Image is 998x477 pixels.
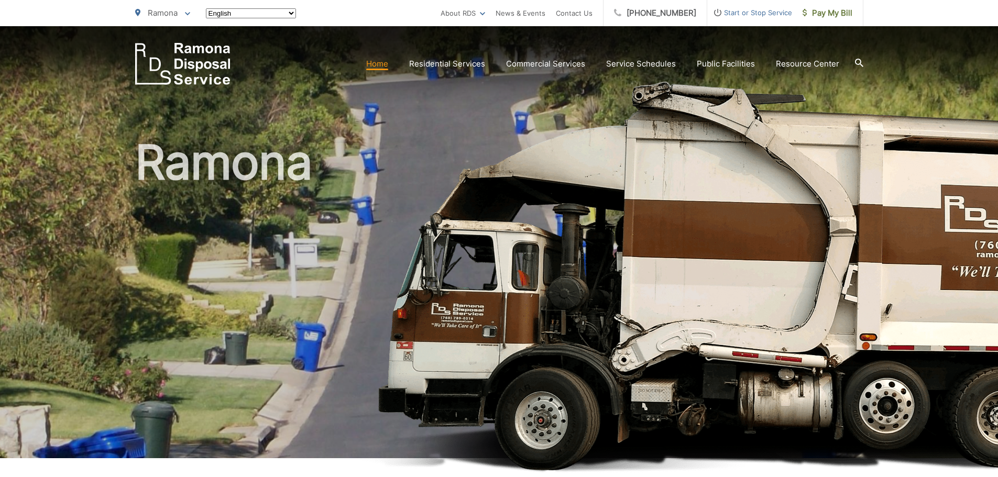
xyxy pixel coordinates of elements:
[776,58,839,70] a: Resource Center
[135,43,231,85] a: EDCD logo. Return to the homepage.
[148,8,178,18] span: Ramona
[135,136,863,468] h1: Ramona
[803,7,852,19] span: Pay My Bill
[556,7,593,19] a: Contact Us
[606,58,676,70] a: Service Schedules
[366,58,388,70] a: Home
[441,7,485,19] a: About RDS
[409,58,485,70] a: Residential Services
[206,8,296,18] select: Select a language
[506,58,585,70] a: Commercial Services
[697,58,755,70] a: Public Facilities
[496,7,545,19] a: News & Events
